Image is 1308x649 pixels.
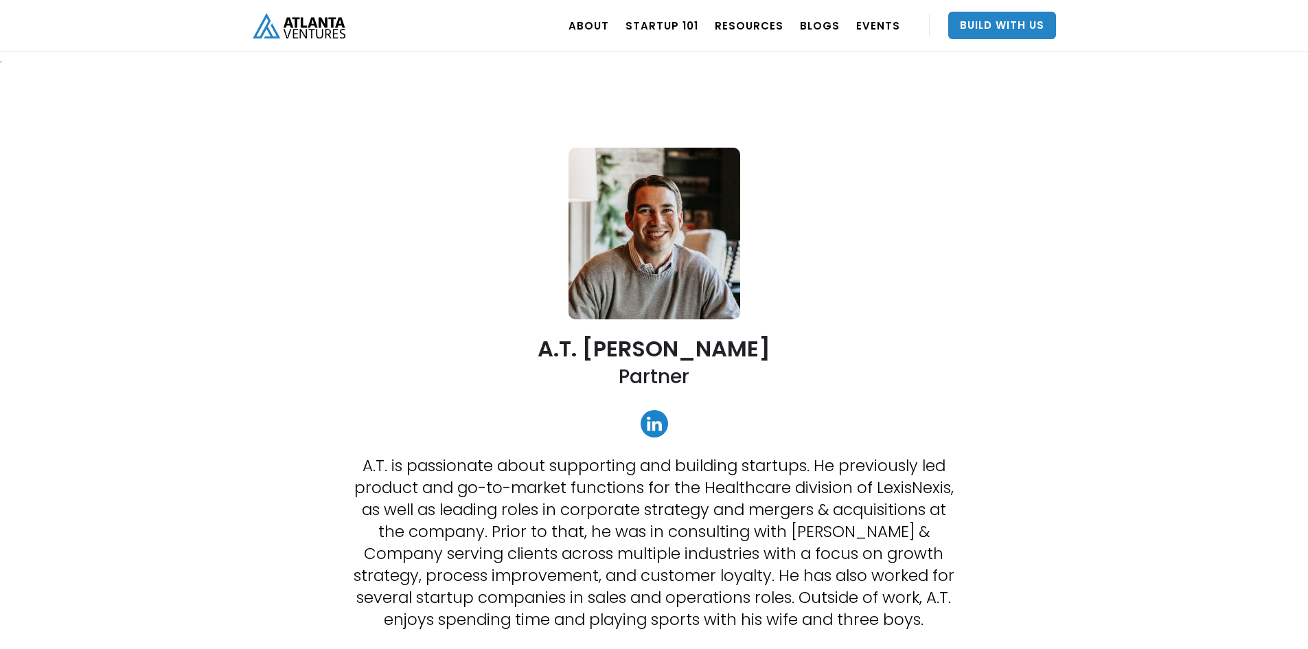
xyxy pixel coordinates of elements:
[569,6,609,45] a: ABOUT
[619,364,689,389] h2: Partner
[715,6,783,45] a: RESOURCES
[948,12,1056,39] a: Build With Us
[538,337,770,361] h2: A.T. [PERSON_NAME]
[626,6,698,45] a: Startup 101
[348,455,959,630] p: A.T. is passionate about supporting and building startups. He previously led product and go-to-ma...
[856,6,900,45] a: EVENTS
[800,6,840,45] a: BLOGS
